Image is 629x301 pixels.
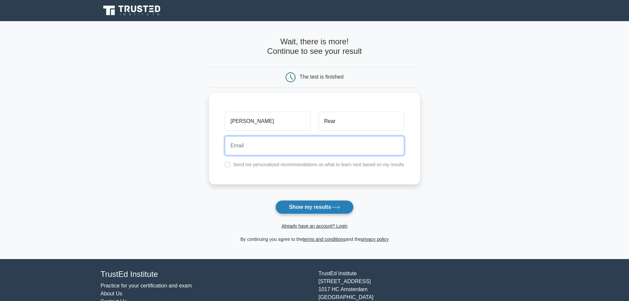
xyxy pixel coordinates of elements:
[205,235,424,243] div: By continuing you agree to the and the
[303,237,345,242] a: terms and conditions
[233,162,404,167] label: Send me personalized recommendations on what to learn next based on my results
[209,37,420,56] h4: Wait, there is more! Continue to see your result
[101,270,311,279] h4: TrustEd Institute
[361,237,389,242] a: privacy policy
[101,291,122,296] a: About Us
[225,136,404,155] input: Email
[275,200,353,214] button: Show my results
[299,74,343,80] div: The test is finished
[225,112,310,131] input: First name
[101,283,192,288] a: Practice for your certification and exam
[281,223,347,229] a: Already have an account? Login
[319,112,404,131] input: Last name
